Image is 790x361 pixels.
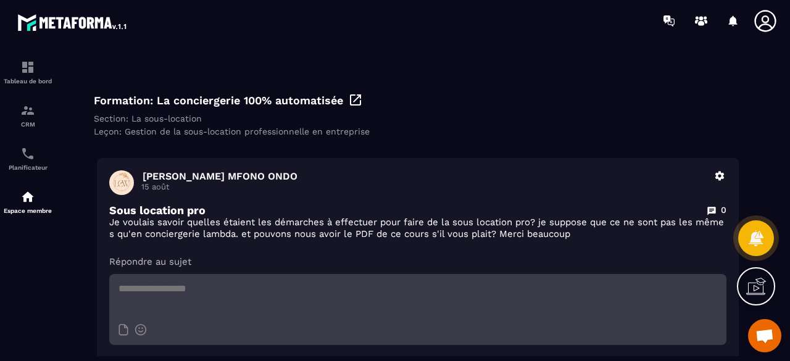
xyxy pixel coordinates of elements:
p: 0 [721,204,726,216]
p: Je voulais savoir quelles étaient les démarches à effectuer pour faire de la sous location pro? j... [109,217,726,240]
p: 15 août [141,182,707,191]
p: [PERSON_NAME] MFONO ONDO [143,170,707,182]
p: Répondre au sujet [109,255,726,268]
div: Formation: La conciergerie 100% automatisée [94,93,742,107]
p: Planificateur [3,164,52,171]
div: Leçon: Gestion de la sous-location professionnelle en entreprise [94,127,742,136]
p: CRM [3,121,52,128]
p: Sous location pro [109,204,206,217]
p: Tableau de bord [3,78,52,85]
img: formation [20,60,35,75]
div: Section: La sous-location [94,114,742,123]
img: logo [17,11,128,33]
a: Ouvrir le chat [748,319,781,352]
img: automations [20,189,35,204]
a: formationformationCRM [3,94,52,137]
img: scheduler [20,146,35,161]
a: automationsautomationsEspace membre [3,180,52,223]
img: formation [20,103,35,118]
a: formationformationTableau de bord [3,51,52,94]
a: schedulerschedulerPlanificateur [3,137,52,180]
p: Espace membre [3,207,52,214]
